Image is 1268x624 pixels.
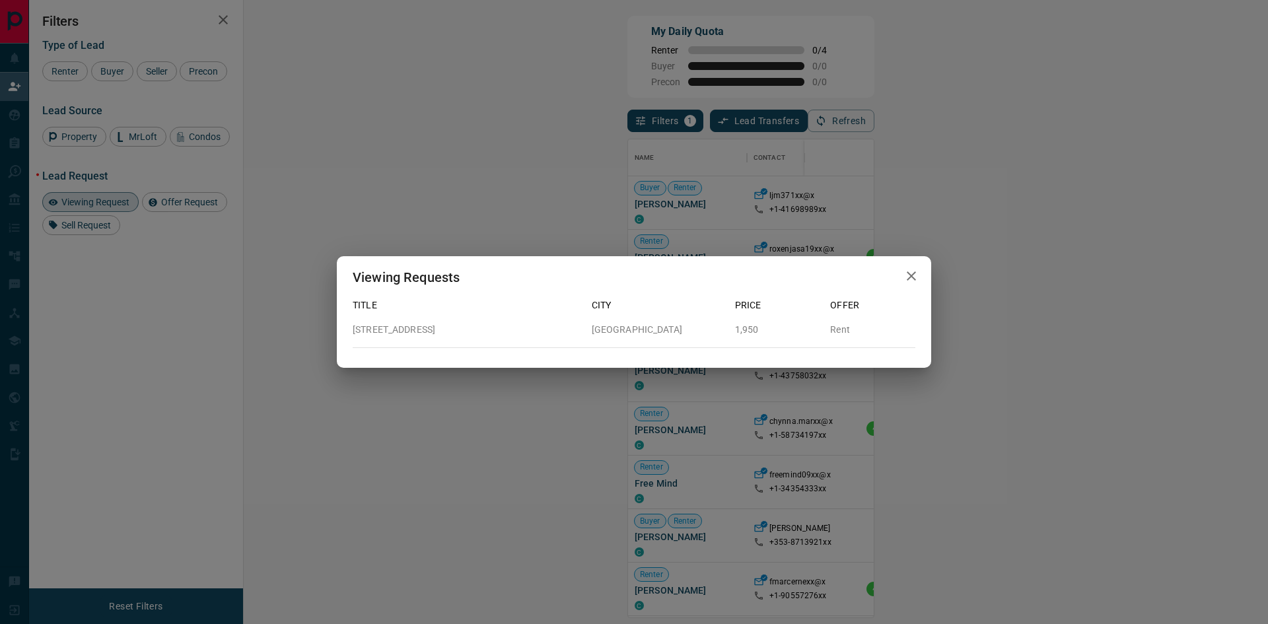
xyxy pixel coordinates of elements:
p: Title [353,298,581,312]
p: [GEOGRAPHIC_DATA] [592,323,724,337]
p: Offer [830,298,915,312]
p: Price [735,298,820,312]
h2: Viewing Requests [337,256,475,298]
p: 1,950 [735,323,820,337]
p: [STREET_ADDRESS] [353,323,581,337]
p: Rent [830,323,915,337]
p: City [592,298,724,312]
